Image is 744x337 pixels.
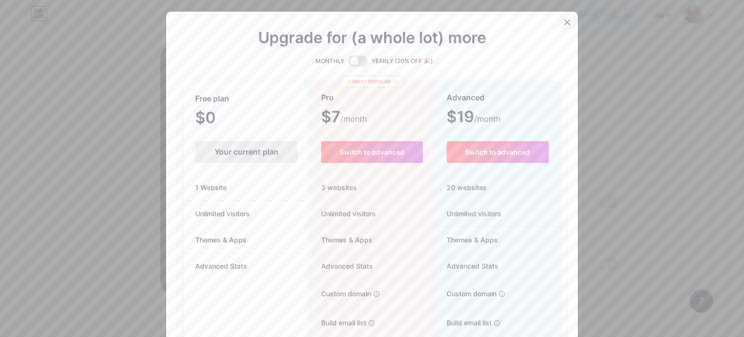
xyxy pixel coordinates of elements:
[465,148,530,156] span: Switch to advanced
[315,56,344,66] span: MONTHLY
[447,89,484,106] span: Advanced
[195,90,229,107] span: Free plan
[310,318,366,328] span: Build email list
[435,289,496,299] span: Custom domain
[184,235,258,245] span: Themes & Apps
[435,209,501,219] span: Unlimited visitors
[474,113,500,125] span: /month
[340,76,404,87] div: ✨ Most popular ✨
[447,141,549,163] button: Switch to advanced
[321,89,334,106] span: Pro
[435,261,498,271] span: Advanced Stats
[310,209,376,219] span: Unlimited visitors
[321,111,367,125] span: $7
[195,141,297,163] div: Your current plan
[310,175,434,201] div: 3 websites
[310,235,372,245] span: Themes & Apps
[258,32,486,44] span: Upgrade for (a whole lot) more
[435,318,492,328] span: Build email list
[184,261,259,271] span: Advanced Stats
[310,289,371,299] span: Custom domain
[310,261,373,271] span: Advanced Stats
[340,148,404,156] span: Switch to advanced
[321,141,422,163] button: Switch to advanced
[372,56,433,66] span: YEARLY (20% OFF 🎉)
[447,111,500,125] span: $19
[195,112,242,126] span: $0
[435,175,560,201] div: 20 websites
[435,235,498,245] span: Themes & Apps
[341,113,367,125] span: /month
[184,182,238,193] span: 1 Website
[184,209,262,219] span: Unlimited visitors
